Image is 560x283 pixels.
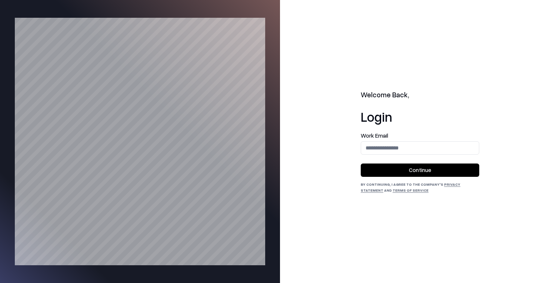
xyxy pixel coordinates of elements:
h2: Welcome Back, [361,90,479,100]
a: Terms of Service [393,188,429,192]
div: By continuing, I agree to the Company's and [361,181,479,193]
a: Privacy Statement [361,182,460,192]
h1: Login [361,109,479,124]
label: Work Email [361,133,479,138]
button: Continue [361,164,479,177]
